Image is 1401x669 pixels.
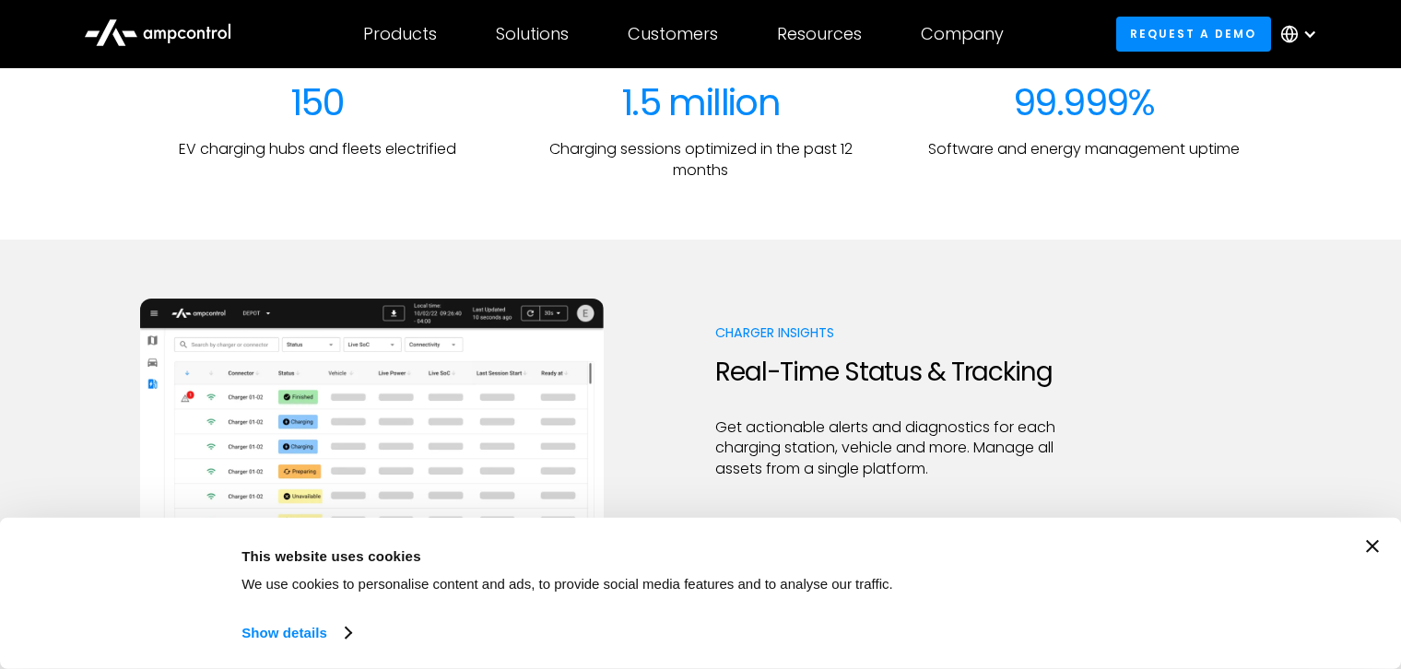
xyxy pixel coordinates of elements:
img: Ampcontrol EV charging management system for on time departure [140,299,604,582]
a: Show details [241,619,350,647]
h2: Real-Time Status & Tracking [715,357,1070,388]
div: Solutions [496,24,569,44]
div: This website uses cookies [241,545,1027,567]
div: Products [363,24,437,44]
p: EV charging hubs and fleets electrified [179,139,456,159]
div: Customers [628,24,718,44]
div: 99.999% [1013,80,1155,124]
p: Charger Insights [715,323,1070,342]
span: We use cookies to personalise content and ads, to provide social media features and to analyse ou... [241,576,893,592]
p: Software and energy management uptime [928,139,1240,159]
div: Resources [777,24,862,44]
div: Company [921,24,1004,44]
p: Get actionable alerts and diagnostics for each charging station, vehicle and more. Manage all ass... [715,417,1070,479]
button: Close banner [1366,540,1379,553]
a: Request a demo [1116,17,1271,51]
div: 150 [290,80,344,124]
p: Charging sessions optimized in the past 12 months [524,139,877,181]
div: 1.5 million [621,80,780,124]
button: Okay [1068,540,1332,593]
